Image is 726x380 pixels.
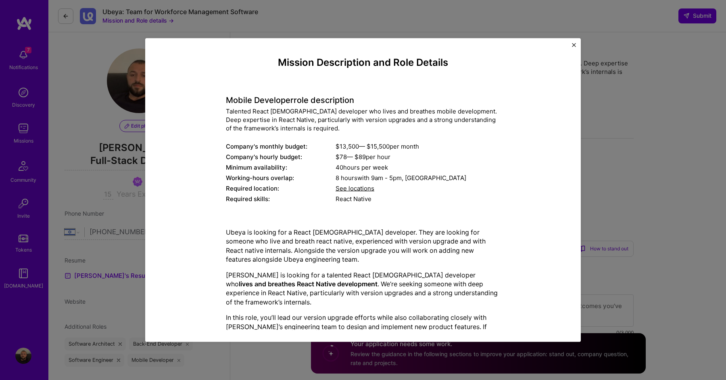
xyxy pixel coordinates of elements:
[226,152,336,161] div: Company's hourly budget:
[226,194,336,203] div: Required skills:
[336,173,500,182] div: 8 hours with [GEOGRAPHIC_DATA]
[226,184,336,192] div: Required location:
[239,280,378,288] strong: lives and breathes React Native development
[226,270,500,307] p: [PERSON_NAME] is looking for a talented React [DEMOGRAPHIC_DATA] developer who . We’re seeking so...
[336,152,500,161] div: $ 78 — $ 89 per hour
[226,95,500,105] h4: Mobile Developer role description
[226,173,336,182] div: Working-hours overlap:
[369,174,405,181] span: 9am - 5pm ,
[226,163,336,171] div: Minimum availability:
[336,194,500,203] div: React Native
[336,142,500,150] div: $ 13,500 — $ 15,500 per month
[226,107,500,132] div: Talented React [DEMOGRAPHIC_DATA] developer who lives and breathes mobile development. Deep exper...
[226,142,336,150] div: Company's monthly budget:
[336,184,374,192] span: See locations
[572,43,576,51] button: Close
[336,163,500,171] div: 40 hours per week
[226,227,500,264] p: Ubeya is looking for a React [DEMOGRAPHIC_DATA] developer. They are looking for someone who live ...
[226,57,500,68] h4: Mission Description and Role Details
[226,313,500,349] p: In this role, you’ll lead our version upgrade efforts while also collaborating closely with [PERS...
